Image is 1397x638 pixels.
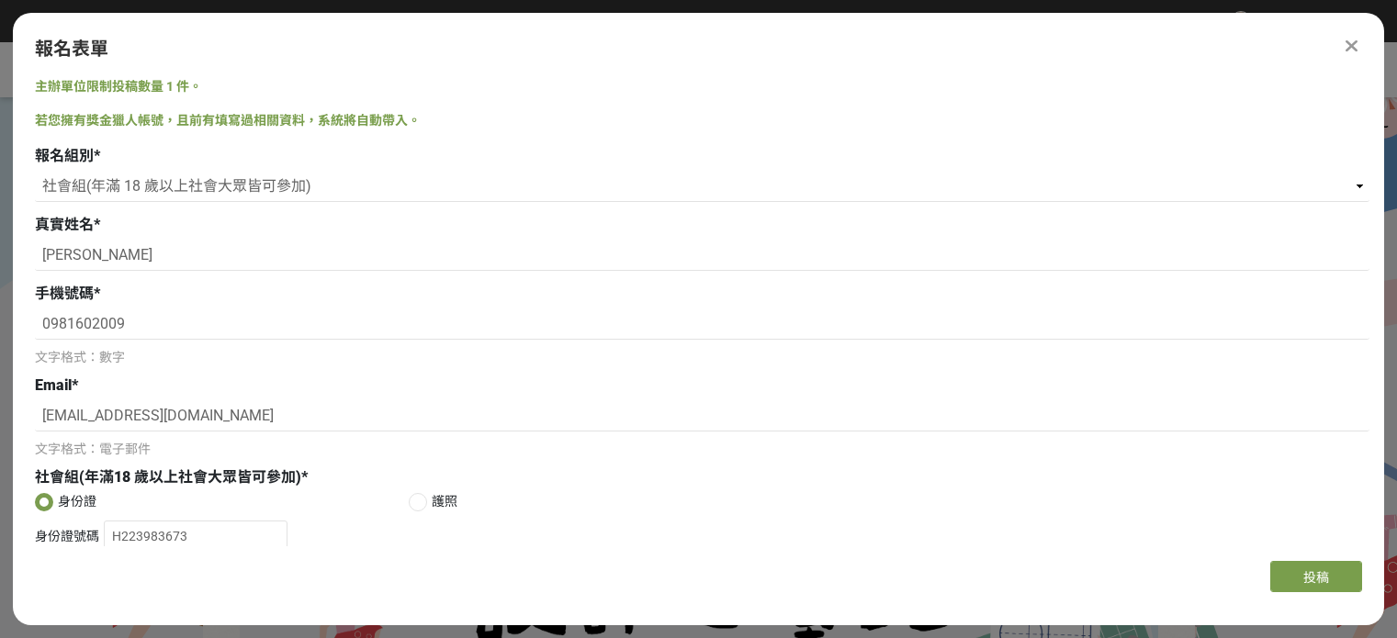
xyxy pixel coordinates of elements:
span: 身份證號碼 [35,529,99,543]
span: 真實姓名 [35,216,94,233]
span: Email [35,376,72,394]
span: 投稿 [1303,570,1329,585]
button: 投稿 [1270,561,1362,592]
span: 手機號碼 [35,285,94,302]
span: 若您擁有獎金獵人帳號，且前有填寫過相關資料，系統將自動帶入。 [35,113,421,128]
span: 報名表單 [35,38,108,60]
span: 報名組別 [35,147,94,164]
span: 文字格式：數字 [35,350,125,364]
span: 文字格式：電子郵件 [35,442,151,456]
input: 身份證號碼 [104,520,287,552]
span: 身份證 [58,492,96,511]
span: 主辦單位限制投稿數量 1 件。 [35,79,202,94]
span: 社會組(年滿18 歲以上社會大眾皆可參加) [35,468,301,486]
span: 護照 [432,492,611,511]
